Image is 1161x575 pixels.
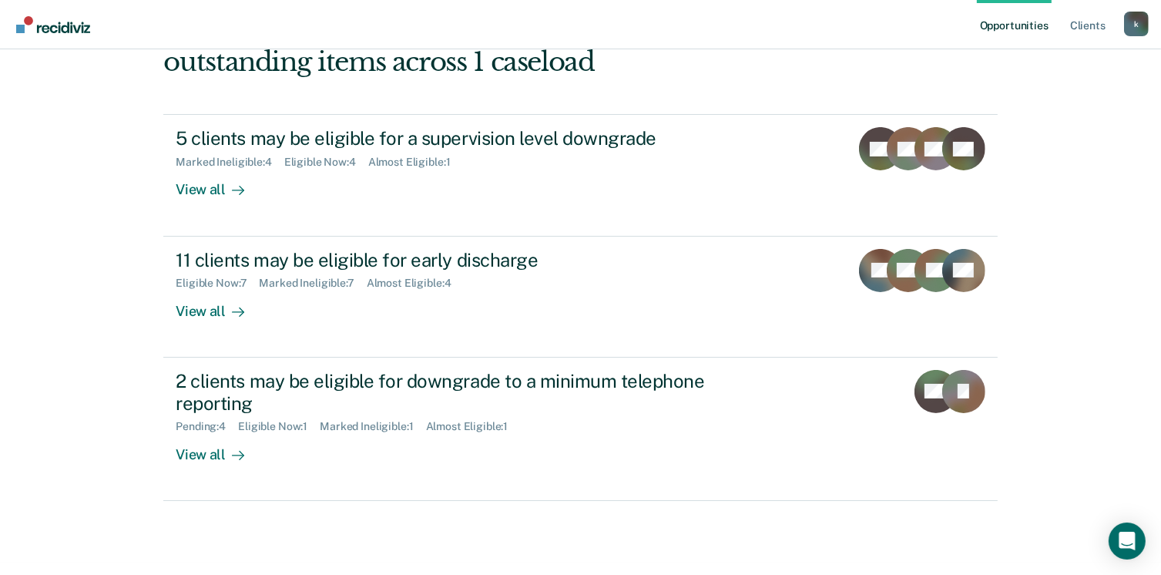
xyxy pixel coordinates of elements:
[1124,12,1149,36] div: k
[16,16,90,33] img: Recidiviz
[1124,12,1149,36] button: Profile dropdown button
[176,433,262,463] div: View all
[368,156,463,169] div: Almost Eligible : 1
[176,249,716,271] div: 11 clients may be eligible for early discharge
[320,420,425,433] div: Marked Ineligible : 1
[163,15,830,78] div: Hi, [PERSON_NAME]. We’ve found some outstanding items across 1 caseload
[367,277,464,290] div: Almost Eligible : 4
[163,114,997,236] a: 5 clients may be eligible for a supervision level downgradeMarked Ineligible:4Eligible Now:4Almos...
[426,420,521,433] div: Almost Eligible : 1
[176,420,238,433] div: Pending : 4
[284,156,368,169] div: Eligible Now : 4
[163,237,997,358] a: 11 clients may be eligible for early dischargeEligible Now:7Marked Ineligible:7Almost Eligible:4V...
[176,370,716,415] div: 2 clients may be eligible for downgrade to a minimum telephone reporting
[1109,523,1146,560] div: Open Intercom Messenger
[176,156,284,169] div: Marked Ineligible : 4
[238,420,320,433] div: Eligible Now : 1
[176,169,262,199] div: View all
[259,277,366,290] div: Marked Ineligible : 7
[176,127,716,150] div: 5 clients may be eligible for a supervision level downgrade
[176,277,259,290] div: Eligible Now : 7
[163,358,997,501] a: 2 clients may be eligible for downgrade to a minimum telephone reportingPending:4Eligible Now:1Ma...
[176,290,262,320] div: View all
